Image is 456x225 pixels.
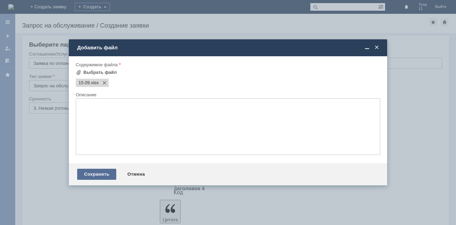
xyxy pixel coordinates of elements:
span: 15.09.xlsx [90,80,99,86]
div: Добавить файл [77,45,380,51]
div: Описание [76,92,379,97]
span: Свернуть (Ctrl + M) [364,45,371,51]
div: Содержимое файла [76,62,379,67]
div: Выбрать файл [83,70,117,75]
div: Здравствуйте! Удалите отложенные чеки за [DATE] [3,3,101,14]
span: Закрыть [373,45,380,51]
span: 15.09.xlsx [79,80,90,86]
